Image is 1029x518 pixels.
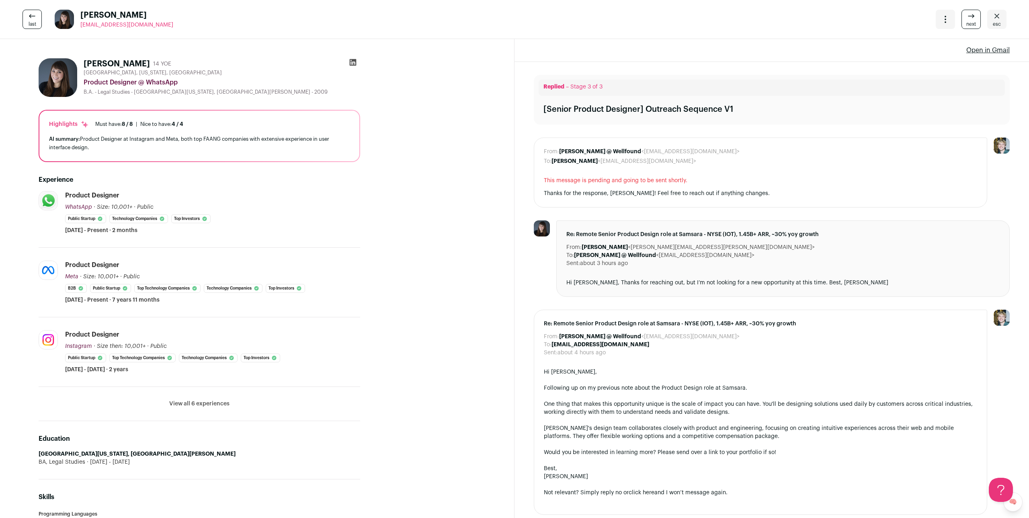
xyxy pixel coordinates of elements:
[994,138,1010,154] img: 6494470-medium_jpg
[966,21,976,27] span: next
[559,334,641,339] b: [PERSON_NAME] @ Wellfound
[39,331,57,349] img: a06d17424b9c07cc90ca39f2bf5c69672e190f7e04db5898a8bf75966d786239.jpg
[566,230,1000,238] span: Re: Remote Senior Product Design role at Samsara - NYSE (IOT), 1.45B+ ARR, ~30% yoy growth
[993,21,1001,27] span: esc
[172,121,183,127] span: 4 / 4
[65,191,119,200] div: Product Designer
[543,84,564,90] span: Replied
[559,148,740,156] dd: <[EMAIL_ADDRESS][DOMAIN_NAME]>
[566,259,580,267] dt: Sent:
[49,135,350,152] div: Product Designer at Instagram and Meta, both top FAANG companies with extensive experience in use...
[147,342,149,350] span: ·
[95,121,133,127] div: Must have:
[544,489,977,497] div: Not relevant? Simply reply no or and I won’t message again.
[582,245,628,250] b: [PERSON_NAME]
[85,458,130,466] span: [DATE] - [DATE]
[551,158,598,164] b: [PERSON_NAME]
[574,253,656,258] b: [PERSON_NAME] @ Wellfound
[629,490,654,495] a: click here
[241,354,280,362] li: Top Investors
[544,349,558,357] dt: Sent:
[961,10,981,29] a: next
[84,78,360,87] div: Product Designer @ WhatsApp
[179,354,238,362] li: Technology Companies
[574,251,754,259] dd: <[EMAIL_ADDRESS][DOMAIN_NAME]>
[140,121,183,127] div: Nice to have:
[150,343,167,349] span: Public
[543,104,733,115] div: [Senior Product Designer] Outreach Sequence V1
[534,220,550,236] img: f7b17da5a12b2e0a15ca7f86efccefd06b5fd4fc31d24688a47806e5f4a0863c.jpg
[544,400,977,416] div: One thing that makes this opportunity unique is the scale of impact you can have. You'll be desig...
[65,261,119,269] div: Product Designer
[153,60,171,68] div: 14 YOE
[65,284,87,293] li: B2B
[49,136,80,142] span: AI summary:
[544,448,977,456] div: Would you be interested in learning more? Please send over a link to your portfolio if so!
[966,45,1010,55] a: Open in Gmail
[580,259,628,267] dd: about 3 hours ago
[1003,492,1023,512] a: 🧠
[80,21,173,29] a: [EMAIL_ADDRESS][DOMAIN_NAME]
[65,274,78,280] span: Meta
[566,279,1000,287] div: Hi [PERSON_NAME], Thanks for reaching out, but I’m not looking for a new opportunity at this time...
[39,261,57,280] img: afd10b684991f508aa7e00cdd3707b66af72d1844587f95d1f14570fec7d3b0c.jpg
[544,320,977,328] span: Re: Remote Senior Product Design role at Samsara - NYSE (IOT), 1.45B+ ARR, ~30% yoy growth
[570,84,603,90] span: Stage 3 of 3
[544,333,559,341] dt: From:
[65,343,92,349] span: Instagram
[84,89,360,95] div: B.A. - Legal Studies - [GEOGRAPHIC_DATA][US_STATE], [GEOGRAPHIC_DATA][PERSON_NAME] - 2009
[559,333,740,341] dd: <[EMAIL_ADDRESS][DOMAIN_NAME]>
[65,226,137,234] span: [DATE] - Present · 2 months
[65,354,106,362] li: Public Startup
[29,21,36,27] span: last
[39,492,360,502] h2: Skills
[544,157,551,165] dt: To:
[109,214,168,223] li: Technology Companies
[39,512,360,516] h3: Programming Languages
[544,341,551,349] dt: To:
[558,349,606,357] dd: about 4 hours ago
[169,400,230,408] button: View all 6 experiences
[551,157,696,165] dd: <[EMAIL_ADDRESS][DOMAIN_NAME]>
[566,84,569,90] span: –
[266,284,305,293] li: Top Investors
[120,273,122,281] span: ·
[65,214,106,223] li: Public Startup
[55,10,74,29] img: f7b17da5a12b2e0a15ca7f86efccefd06b5fd4fc31d24688a47806e5f4a0863c.jpg
[171,214,211,223] li: Top Investors
[84,58,150,70] h1: [PERSON_NAME]
[544,148,559,156] dt: From:
[994,310,1010,326] img: 6494470-medium_jpg
[23,10,42,29] a: last
[39,175,360,185] h2: Experience
[566,243,582,251] dt: From:
[80,10,173,21] span: [PERSON_NAME]
[65,330,119,339] div: Product Designer
[582,243,815,251] dd: <[PERSON_NAME][EMAIL_ADDRESS][PERSON_NAME][DOMAIN_NAME]>
[544,424,977,440] div: [PERSON_NAME]'s design team collaborates closely with product and engineering, focusing on creati...
[134,203,135,211] span: ·
[39,191,57,210] img: 022e0a6a896a5fa64dfa969edcb254ec62c0c0d6e7d5d7201424fc6c42c87f1c.jpg
[95,121,183,127] ul: |
[39,451,236,457] strong: [GEOGRAPHIC_DATA][US_STATE], [GEOGRAPHIC_DATA][PERSON_NAME]
[39,434,360,444] h2: Education
[566,251,574,259] dt: To:
[137,204,154,210] span: Public
[80,22,173,28] span: [EMAIL_ADDRESS][DOMAIN_NAME]
[80,274,119,280] span: · Size: 10,001+
[49,120,89,128] div: Highlights
[936,10,955,29] button: Open dropdown
[559,149,641,154] b: [PERSON_NAME] @ Wellfound
[84,70,222,76] span: [GEOGRAPHIC_DATA], [US_STATE], [GEOGRAPHIC_DATA]
[551,342,649,347] b: [EMAIL_ADDRESS][DOMAIN_NAME]
[123,274,140,280] span: Public
[544,473,977,481] div: [PERSON_NAME]
[544,368,977,376] div: Hi [PERSON_NAME],
[544,189,977,197] div: Thanks for the response, [PERSON_NAME]! Feel free to reach out if anything changes.
[134,284,201,293] li: Top Technology Companies
[90,284,131,293] li: Public Startup
[94,204,132,210] span: · Size: 10,001+
[39,58,77,97] img: f7b17da5a12b2e0a15ca7f86efccefd06b5fd4fc31d24688a47806e5f4a0863c.jpg
[39,458,360,466] div: BA, Legal Studies
[544,177,977,185] span: This message is pending and going to be sent shortly.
